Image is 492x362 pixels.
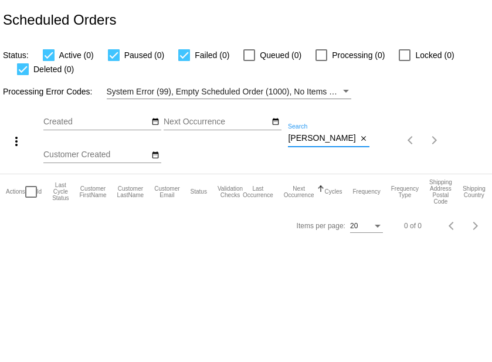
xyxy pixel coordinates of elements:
h2: Scheduled Orders [3,12,116,28]
span: Queued (0) [260,48,301,62]
button: Previous page [399,128,423,152]
mat-icon: date_range [272,117,280,127]
span: Locked (0) [415,48,454,62]
button: Change sorting for ShippingCountry [463,185,486,198]
button: Change sorting for Status [191,188,207,195]
mat-icon: date_range [151,151,160,160]
button: Change sorting for CustomerEmail [154,185,179,198]
span: Failed (0) [195,48,229,62]
button: Next page [423,128,446,152]
mat-select: Filter by Processing Error Codes [107,84,351,99]
input: Customer Created [43,150,149,160]
mat-header-cell: Validation Checks [218,174,243,209]
span: Active (0) [59,48,94,62]
button: Change sorting for CustomerLastName [117,185,144,198]
span: Paused (0) [124,48,164,62]
button: Change sorting for FrequencyType [391,185,419,198]
mat-select: Items per page: [350,222,383,231]
span: Processing Error Codes: [3,87,93,96]
span: 20 [350,222,358,230]
button: Change sorting for LastProcessingCycleId [52,182,69,201]
mat-header-cell: Actions [6,174,25,209]
input: Created [43,117,149,127]
span: Processing (0) [332,48,385,62]
mat-icon: date_range [151,117,160,127]
input: Next Occurrence [164,117,269,127]
button: Change sorting for ShippingPostcode [429,179,452,205]
button: Change sorting for Id [37,188,42,195]
button: Change sorting for Cycles [324,188,342,195]
mat-icon: more_vert [9,134,23,148]
mat-icon: close [359,134,368,144]
button: Change sorting for NextOccurrenceUtc [284,185,314,198]
div: 0 of 0 [404,222,422,230]
button: Clear [357,133,369,145]
button: Change sorting for CustomerFirstName [79,185,106,198]
button: Next page [464,214,487,238]
input: Search [288,134,357,143]
span: Status: [3,50,29,60]
button: Previous page [440,214,464,238]
button: Change sorting for Frequency [352,188,380,195]
span: Deleted (0) [33,62,74,76]
div: Items per page: [297,222,345,230]
button: Change sorting for LastOccurrenceUtc [243,185,273,198]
